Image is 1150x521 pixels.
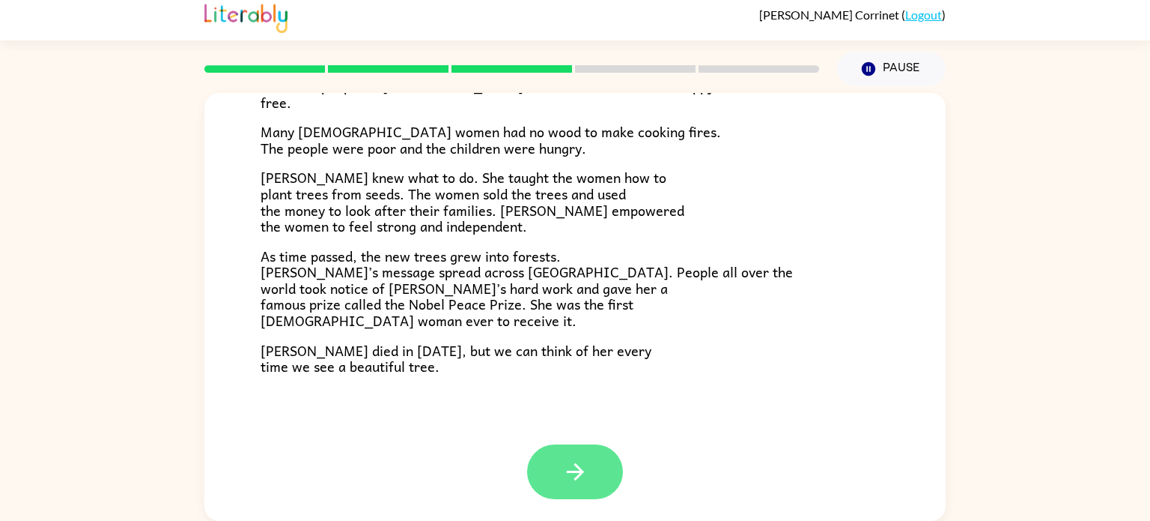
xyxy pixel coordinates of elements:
[837,52,946,86] button: Pause
[261,245,793,331] span: As time passed, the new trees grew into forests. [PERSON_NAME]’s message spread across [GEOGRAPHI...
[759,7,901,22] span: [PERSON_NAME] Corrinet
[261,340,651,378] span: [PERSON_NAME] died in [DATE], but we can think of her every time we see a beautiful tree.
[261,121,721,159] span: Many [DEMOGRAPHIC_DATA] women had no wood to make cooking fires. The people were poor and the chi...
[905,7,942,22] a: Logout
[759,7,946,22] div: ( )
[261,166,684,237] span: [PERSON_NAME] knew what to do. She taught the women how to plant trees from seeds. The women sold...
